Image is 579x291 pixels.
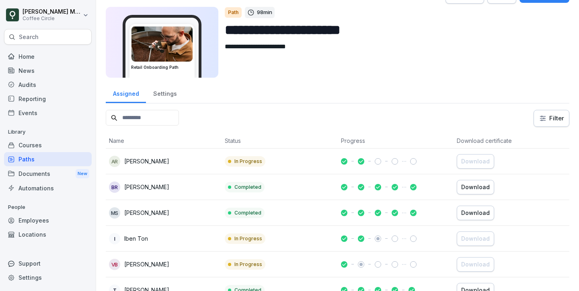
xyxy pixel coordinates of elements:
a: Events [4,106,92,120]
div: Download [461,157,490,166]
p: Coffee Circle [23,16,81,21]
div: Download [461,260,490,269]
div: BR [109,182,120,193]
button: Download [457,231,494,246]
button: Download [457,180,494,194]
div: AR [109,156,120,167]
a: Paths [4,152,92,166]
a: Assigned [106,83,146,103]
p: In Progress [234,158,262,165]
a: Courses [4,138,92,152]
div: New [76,169,89,178]
a: Automations [4,181,92,195]
div: Download [461,234,490,243]
div: Download [461,183,490,192]
div: I [109,233,120,244]
p: [PERSON_NAME] [124,208,169,217]
button: Filter [534,110,569,126]
p: Completed [234,184,261,191]
p: In Progress [234,235,262,242]
h3: Retail Onboarding Path [131,64,193,70]
a: Audits [4,78,92,92]
th: Download certificate [454,133,569,149]
a: DocumentsNew [4,166,92,181]
a: Reporting [4,92,92,106]
p: [PERSON_NAME] Moschioni [23,8,81,15]
p: Library [4,126,92,138]
button: Download [457,206,494,220]
button: Download [457,154,494,169]
div: Filter [539,114,564,122]
th: Status [222,133,337,149]
div: VB [109,259,120,270]
button: Download [457,257,494,272]
img: ju69e8q26uxywwrqghxyqon3.png [131,26,193,62]
a: Home [4,50,92,64]
th: Progress [338,133,454,149]
div: Documents [4,166,92,181]
a: Settings [146,83,184,103]
div: MS [109,207,120,219]
div: Path [225,7,242,18]
p: [PERSON_NAME] [124,260,169,268]
p: People [4,201,92,214]
a: News [4,64,92,78]
a: Settings [4,270,92,285]
p: [PERSON_NAME] [124,183,169,191]
p: In Progress [234,261,262,268]
p: 98 min [257,8,272,17]
a: Locations [4,227,92,241]
p: Completed [234,209,261,217]
div: Download [461,208,490,217]
th: Name [106,133,222,149]
a: Employees [4,213,92,227]
p: Search [19,33,39,41]
p: [PERSON_NAME] [124,157,169,165]
p: Iben Ton [124,234,148,243]
div: Support [4,256,92,270]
